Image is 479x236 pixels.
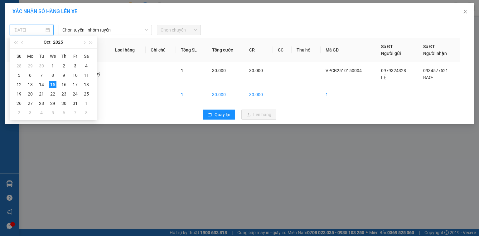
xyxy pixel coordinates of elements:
div: 10 [71,71,79,79]
div: 6 [27,71,34,79]
td: 2025-10-23 [58,89,70,99]
th: Loại hàng [110,38,146,62]
td: 2025-10-03 [70,61,81,71]
td: 2025-10-25 [81,89,92,99]
th: Tổng cước [207,38,244,62]
th: We [47,51,58,61]
td: 2025-11-07 [70,108,81,117]
td: 30.000 [244,86,273,103]
button: uploadLên hàng [241,110,276,120]
td: 2025-09-28 [13,61,25,71]
td: 2025-10-31 [70,99,81,108]
div: 7 [38,71,45,79]
td: 2025-10-26 [13,99,25,108]
span: 0979324328 [381,68,406,73]
td: 1 [7,62,28,86]
div: 2 [15,109,23,116]
th: Ghi chú [146,38,176,62]
div: 18 [83,81,90,88]
td: 2025-10-10 [70,71,81,80]
div: 29 [27,62,34,70]
th: Thu hộ [292,38,321,62]
div: 1 [49,62,56,70]
div: 4 [83,62,90,70]
div: 5 [15,71,23,79]
td: 2025-10-17 [70,80,81,89]
td: 2025-10-06 [25,71,36,80]
div: 12 [15,81,23,88]
td: 2025-10-24 [70,89,81,99]
td: 2025-11-02 [13,108,25,117]
td: 2025-10-21 [36,89,47,99]
div: 9 [60,71,68,79]
div: 22 [49,90,56,98]
div: 1 [83,100,90,107]
span: Số ĐT [423,44,435,49]
span: Chọn tuyến - nhóm tuyến [62,25,148,35]
span: Quay lại [215,111,230,118]
div: 31 [71,100,79,107]
th: STT [7,38,28,62]
span: rollback [208,112,212,117]
td: 2025-10-07 [36,71,47,80]
th: Th [58,51,70,61]
td: 2025-10-30 [58,99,70,108]
span: Số ĐT [381,44,393,49]
span: VPCB2510150004 [326,68,362,73]
td: 2025-10-11 [81,71,92,80]
td: 2025-10-13 [25,80,36,89]
div: 3 [27,109,34,116]
td: 1 [321,86,376,103]
div: 20 [27,90,34,98]
button: Close [457,3,474,21]
button: Oct [44,36,51,48]
div: 6 [60,109,68,116]
span: BAO· [423,75,433,80]
div: 19 [15,90,23,98]
td: 2025-09-29 [25,61,36,71]
div: 13 [27,81,34,88]
td: 2025-10-27 [25,99,36,108]
span: Người nhận [423,51,447,56]
th: Sa [81,51,92,61]
div: 4 [38,109,45,116]
td: 2025-11-08 [81,108,92,117]
div: 30 [60,100,68,107]
div: 15 [49,81,56,88]
td: 2025-10-09 [58,71,70,80]
td: 2025-11-05 [47,108,58,117]
td: 1 [176,86,207,103]
button: rollbackQuay lại [203,110,235,120]
div: 3 [71,62,79,70]
td: 2025-10-18 [81,80,92,89]
td: 2025-10-01 [47,61,58,71]
td: 2025-10-16 [58,80,70,89]
div: 17 [71,81,79,88]
span: 30.000 [249,68,263,73]
th: Tổng SL [176,38,207,62]
td: 30.000 [207,86,244,103]
input: 15/10/2025 [13,27,44,33]
div: 2 [60,62,68,70]
div: 28 [38,100,45,107]
div: 21 [38,90,45,98]
td: 2025-09-30 [36,61,47,71]
span: down [145,28,148,32]
th: CC [273,38,292,62]
td: 2025-10-19 [13,89,25,99]
td: 2025-11-04 [36,108,47,117]
span: close [463,9,468,14]
div: 24 [71,90,79,98]
div: 8 [49,71,56,79]
td: 2025-11-03 [25,108,36,117]
div: 26 [15,100,23,107]
span: 0934577521 [423,68,448,73]
td: 2025-10-20 [25,89,36,99]
div: 11 [83,71,90,79]
td: 2025-11-06 [58,108,70,117]
th: Fr [70,51,81,61]
span: LỆ [381,75,386,80]
div: 27 [27,100,34,107]
td: 2025-10-12 [13,80,25,89]
div: 7 [71,109,79,116]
